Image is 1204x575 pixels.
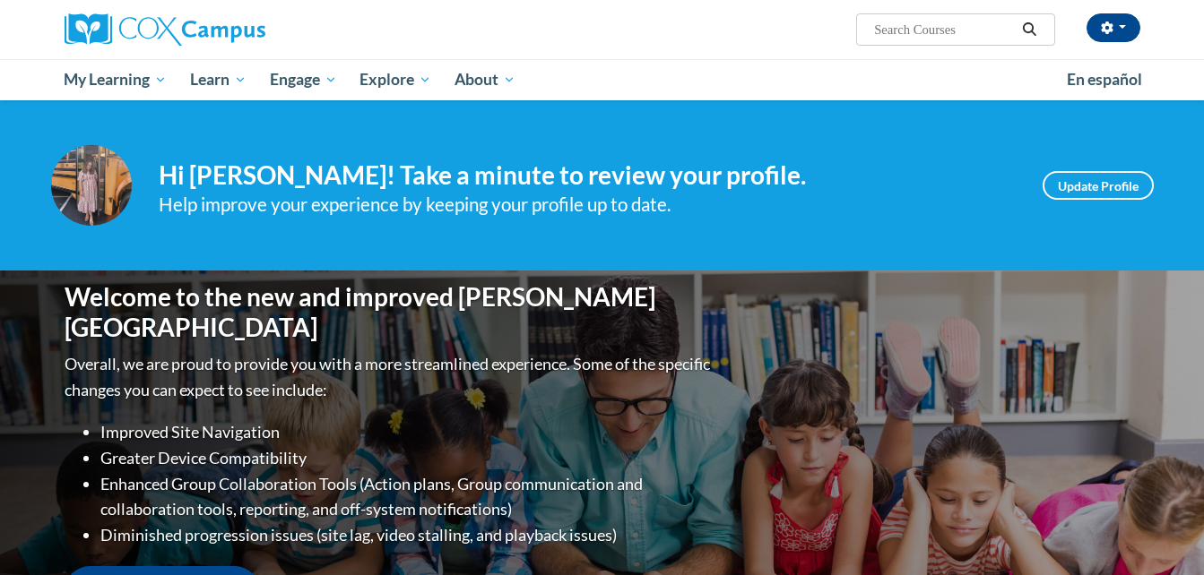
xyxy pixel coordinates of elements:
div: Help improve your experience by keeping your profile up to date. [159,190,1016,219]
span: Explore [359,69,431,90]
button: Account Settings [1087,13,1140,42]
a: Cox Campus [65,13,405,46]
li: Diminished progression issues (site lag, video stalling, and playback issues) [100,522,715,548]
input: Search Courses [872,19,1016,40]
a: Explore [348,59,443,100]
a: Learn [178,59,258,100]
li: Enhanced Group Collaboration Tools (Action plans, Group communication and collaboration tools, re... [100,471,715,523]
span: En español [1067,70,1142,89]
img: Profile Image [51,145,132,226]
div: Main menu [38,59,1167,100]
span: Engage [270,69,337,90]
img: Cox Campus [65,13,265,46]
li: Improved Site Navigation [100,419,715,445]
span: My Learning [64,69,167,90]
a: My Learning [53,59,179,100]
p: Overall, we are proud to provide you with a more streamlined experience. Some of the specific cha... [65,351,715,403]
li: Greater Device Compatibility [100,445,715,471]
a: En español [1055,61,1154,99]
span: Learn [190,69,247,90]
a: Engage [258,59,349,100]
a: Update Profile [1043,171,1154,200]
button: Search [1016,19,1043,40]
span: About [455,69,515,90]
h4: Hi [PERSON_NAME]! Take a minute to review your profile. [159,160,1016,191]
a: About [443,59,527,100]
h1: Welcome to the new and improved [PERSON_NAME][GEOGRAPHIC_DATA] [65,282,715,342]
